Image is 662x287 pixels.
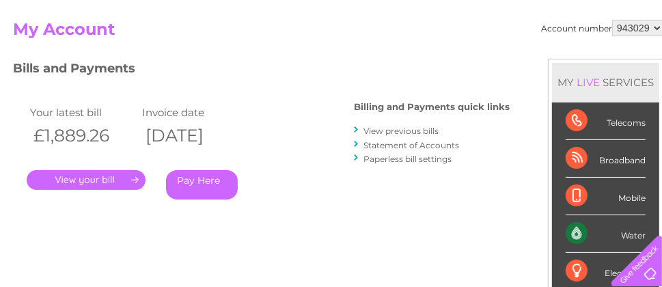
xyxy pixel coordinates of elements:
[27,170,146,190] a: .
[566,215,646,253] div: Water
[9,8,654,66] div: Clear Business is a trading name of Verastar Limited (registered in [GEOGRAPHIC_DATA] No. 3667643...
[543,58,563,68] a: Blog
[566,178,646,215] div: Mobile
[13,59,510,83] h3: Bills and Payments
[139,122,251,150] th: [DATE]
[27,122,139,150] th: £1,889.26
[494,58,535,68] a: Telecoms
[27,103,139,122] td: Your latest bill
[552,63,659,102] div: MY SERVICES
[566,102,646,140] div: Telecoms
[363,126,439,136] a: View previous bills
[363,154,452,164] a: Paperless bill settings
[574,76,603,89] div: LIVE
[166,170,238,200] a: Pay Here
[139,103,251,122] td: Invoice date
[571,58,605,68] a: Contact
[456,58,486,68] a: Energy
[617,58,649,68] a: Log out
[363,140,459,150] a: Statement of Accounts
[566,140,646,178] div: Broadband
[404,7,499,24] a: 0333 014 3131
[23,36,93,77] img: logo.png
[422,58,447,68] a: Water
[354,102,510,112] h4: Billing and Payments quick links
